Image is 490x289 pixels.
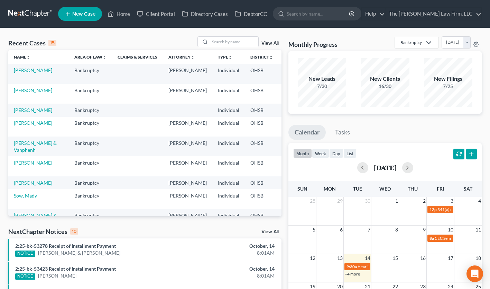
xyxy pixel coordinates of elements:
[231,8,270,20] a: DebtorCC
[279,137,313,156] td: 13
[298,83,346,90] div: 7/30
[245,189,279,209] td: OHSB
[466,265,483,282] div: Open Intercom Messenger
[163,64,212,84] td: [PERSON_NAME]
[193,243,275,249] div: October, 14
[437,186,444,192] span: Fri
[70,228,78,235] div: 10
[14,67,52,73] a: [PERSON_NAME]
[475,254,482,262] span: 18
[422,226,426,234] span: 9
[312,149,329,158] button: week
[364,197,371,205] span: 30
[435,236,458,241] span: CEC Seminar
[14,140,57,153] a: [PERSON_NAME] & Vanphenh
[297,186,307,192] span: Sun
[69,189,112,209] td: Bankruptcy
[329,149,343,158] button: day
[447,254,454,262] span: 17
[279,156,313,176] td: 13
[212,209,245,229] td: Individual
[14,54,30,60] a: Nameunfold_more
[312,226,316,234] span: 5
[245,64,279,84] td: OHSB
[288,125,326,140] a: Calendar
[212,84,245,104] td: Individual
[329,125,356,140] a: Tasks
[38,272,76,279] a: [PERSON_NAME]
[210,37,258,47] input: Search by name...
[8,39,56,47] div: Recent Cases
[245,209,279,229] td: OHSB
[269,55,273,60] i: unfold_more
[336,254,343,262] span: 13
[212,117,245,137] td: Individual
[478,197,482,205] span: 4
[163,156,212,176] td: [PERSON_NAME]
[245,84,279,104] td: OHSB
[14,87,52,93] a: [PERSON_NAME]
[14,120,52,126] a: [PERSON_NAME]
[14,193,37,199] a: Sow, Mady
[212,64,245,84] td: Individual
[212,156,245,176] td: Individual
[69,117,112,137] td: Bankruptcy
[74,54,107,60] a: Area of Lawunfold_more
[26,55,30,60] i: unfold_more
[429,207,437,212] span: 12p
[168,54,195,60] a: Attorneyunfold_more
[475,226,482,234] span: 11
[245,104,279,116] td: OHSB
[163,117,212,137] td: [PERSON_NAME]
[104,8,133,20] a: Home
[15,273,35,280] div: NOTICE
[309,254,316,262] span: 12
[245,117,279,137] td: OHSB
[345,271,360,277] a: +4 more
[14,212,57,225] a: [PERSON_NAME] & [PERSON_NAME]
[343,149,357,158] button: list
[361,83,409,90] div: 16/30
[287,7,350,20] input: Search by name...
[386,8,481,20] a: The [PERSON_NAME] Law Firm, LLC
[14,180,52,186] a: [PERSON_NAME]
[15,266,116,272] a: 2:25-bk-53423 Receipt of Installment Payment
[358,264,412,269] span: Hearing for [PERSON_NAME]
[279,189,313,209] td: 13
[15,243,116,249] a: 2:25-bk-53278 Receipt of Installment Payment
[212,176,245,189] td: Individual
[69,137,112,156] td: Bankruptcy
[163,137,212,156] td: [PERSON_NAME]
[48,40,56,46] div: 15
[279,104,313,116] td: 7
[38,249,120,256] a: [PERSON_NAME] & [PERSON_NAME]
[367,226,371,234] span: 7
[218,54,232,60] a: Typeunfold_more
[228,55,232,60] i: unfold_more
[447,226,454,234] span: 10
[279,84,313,104] td: 13
[212,104,245,116] td: Individual
[245,156,279,176] td: OHSB
[193,265,275,272] div: October, 14
[102,55,107,60] i: unfold_more
[392,254,399,262] span: 15
[212,189,245,209] td: Individual
[69,64,112,84] td: Bankruptcy
[112,50,163,64] th: Claims & Services
[15,251,35,257] div: NOTICE
[14,107,52,113] a: [PERSON_NAME]
[353,186,362,192] span: Tue
[193,272,275,279] div: 8:01AM
[245,176,279,189] td: OHSB
[424,83,472,90] div: 7/25
[212,137,245,156] td: Individual
[419,254,426,262] span: 16
[193,249,275,256] div: 8:01AM
[395,226,399,234] span: 8
[69,156,112,176] td: Bankruptcy
[279,117,313,137] td: 13
[279,176,313,189] td: 13
[191,55,195,60] i: unfold_more
[395,197,399,205] span: 1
